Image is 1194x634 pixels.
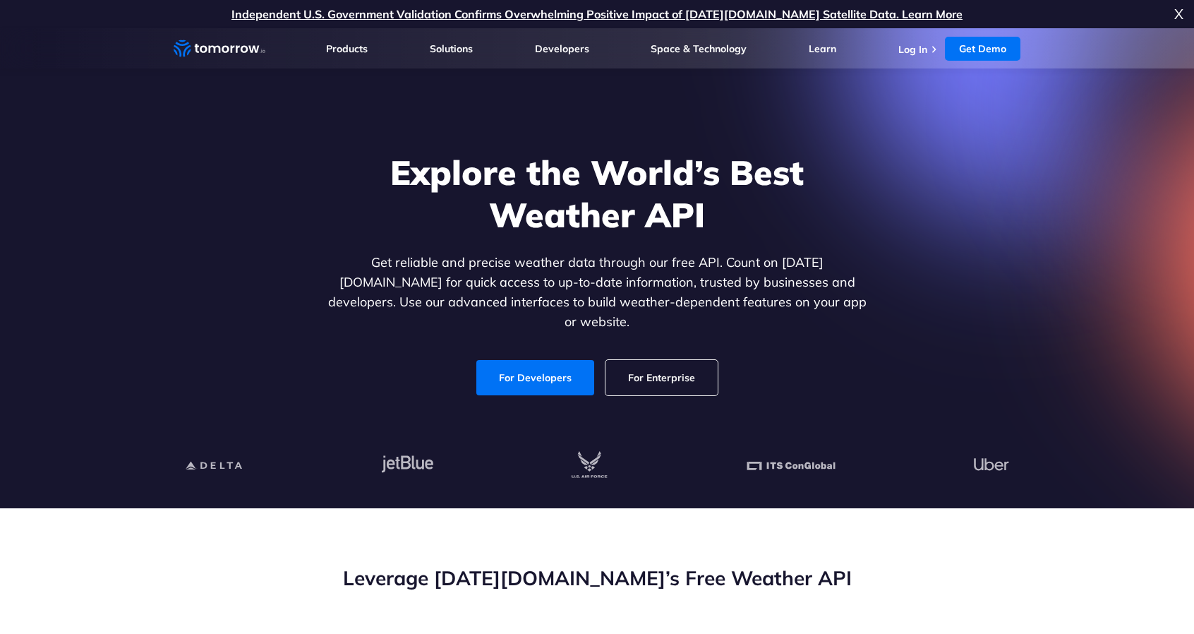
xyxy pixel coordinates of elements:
h2: Leverage [DATE][DOMAIN_NAME]’s Free Weather API [174,565,1020,592]
a: Solutions [430,42,473,55]
a: Learn [809,42,836,55]
a: Log In [898,43,927,56]
a: Space & Technology [651,42,747,55]
a: Home link [174,38,265,59]
a: Developers [535,42,589,55]
h1: Explore the World’s Best Weather API [325,151,869,236]
a: Products [326,42,368,55]
a: For Enterprise [605,360,718,395]
p: Get reliable and precise weather data through our free API. Count on [DATE][DOMAIN_NAME] for quic... [325,253,869,332]
a: Get Demo [945,37,1020,61]
a: Independent U.S. Government Validation Confirms Overwhelming Positive Impact of [DATE][DOMAIN_NAM... [231,7,963,21]
a: For Developers [476,360,594,395]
